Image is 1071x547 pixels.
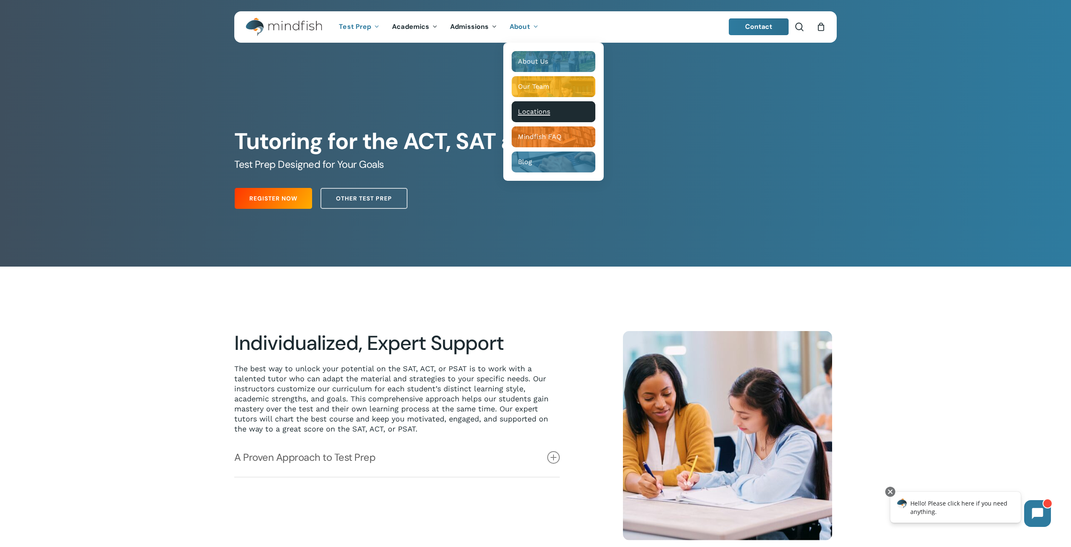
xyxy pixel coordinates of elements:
iframe: Chatbot [881,485,1059,535]
span: Admissions [450,22,489,31]
span: Locations [518,108,550,116]
h5: Test Prep Designed for Your Goals [234,158,836,171]
a: Test Prep [333,23,386,31]
a: Academics [386,23,444,31]
span: Other Test Prep [336,194,392,203]
a: Contact [729,18,789,35]
a: Mindfish FAQ [512,126,595,147]
a: Register Now [235,188,312,209]
a: Cart [816,22,825,31]
a: A Proven Approach to Test Prep [234,438,560,477]
a: Locations [512,101,595,122]
img: 1 on 1 14 [623,331,832,540]
a: About [503,23,545,31]
span: Contact [745,22,773,31]
span: Academics [392,22,429,31]
a: Blog [512,152,595,172]
h2: Individualized, Expert Support [234,331,560,355]
a: Our Team [512,76,595,97]
a: About Us [512,51,595,72]
header: Main Menu [234,11,837,43]
span: Test Prep [339,22,371,31]
span: Mindfish FAQ [518,133,561,141]
a: Admissions [444,23,503,31]
span: Register Now [249,194,297,203]
p: The best way to unlock your potential on the SAT, ACT, or PSAT is to work with a talented tutor w... [234,364,560,434]
h1: Tutoring for the ACT, SAT and PSAT [234,128,836,155]
span: Blog [518,158,532,166]
span: About [510,22,530,31]
span: About Us [518,57,548,65]
nav: Main Menu [333,11,544,43]
span: Our Team [518,82,549,90]
a: Other Test Prep [320,188,407,209]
